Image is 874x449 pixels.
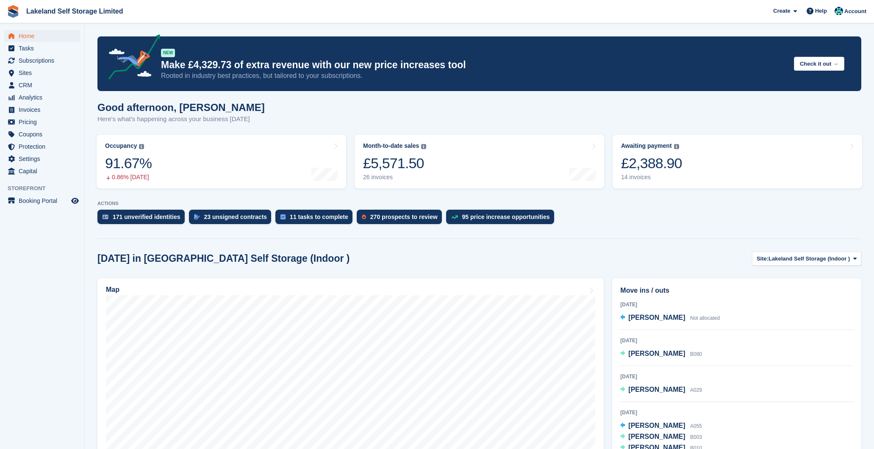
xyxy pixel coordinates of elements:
a: menu [4,30,80,42]
a: menu [4,55,80,67]
span: B080 [690,351,702,357]
span: Sites [19,67,69,79]
a: menu [4,104,80,116]
span: [PERSON_NAME] [628,350,685,357]
a: 270 prospects to review [357,210,446,228]
span: Home [19,30,69,42]
span: [PERSON_NAME] [628,433,685,440]
a: menu [4,153,80,165]
img: icon-info-grey-7440780725fd019a000dd9b08b2336e03edf1995a4989e88bcd33f0948082b44.svg [139,144,144,149]
p: Rooted in industry best practices, but tailored to your subscriptions. [161,71,787,80]
div: £5,571.50 [363,155,426,172]
a: 171 unverified identities [97,210,189,228]
span: A029 [690,387,702,393]
a: 23 unsigned contracts [189,210,276,228]
span: B003 [690,434,702,440]
div: 95 price increase opportunities [462,213,550,220]
div: £2,388.90 [621,155,682,172]
div: 23 unsigned contracts [204,213,267,220]
span: Not allocated [690,315,720,321]
span: Invoices [19,104,69,116]
span: Lakeland Self Storage (Indoor ) [769,255,850,263]
div: [DATE] [620,301,853,308]
span: Account [844,7,866,16]
p: Make £4,329.73 of extra revenue with our new price increases tool [161,59,787,71]
span: Coupons [19,128,69,140]
a: menu [4,79,80,91]
div: Occupancy [105,142,137,150]
div: [DATE] [620,337,853,344]
img: contract_signature_icon-13c848040528278c33f63329250d36e43548de30e8caae1d1a13099fd9432cc5.svg [194,214,200,219]
a: menu [4,67,80,79]
div: 14 invoices [621,174,682,181]
span: Capital [19,165,69,177]
img: price_increase_opportunities-93ffe204e8149a01c8c9dc8f82e8f89637d9d84a8eef4429ea346261dce0b2c0.svg [451,215,458,219]
a: [PERSON_NAME] A055 [620,421,702,432]
span: Storefront [8,184,84,193]
div: 171 unverified identities [113,213,180,220]
a: Lakeland Self Storage Limited [23,4,127,18]
a: Occupancy 91.67% 0.86% [DATE] [97,135,346,188]
span: Protection [19,141,69,152]
span: A055 [690,423,702,429]
span: Site: [757,255,769,263]
img: verify_identity-adf6edd0f0f0b5bbfe63781bf79b02c33cf7c696d77639b501bdc392416b5a36.svg [103,214,108,219]
span: Pricing [19,116,69,128]
div: [DATE] [620,373,853,380]
img: Steve Aynsley [835,7,843,15]
a: 95 price increase opportunities [446,210,558,228]
div: 91.67% [105,155,152,172]
img: icon-info-grey-7440780725fd019a000dd9b08b2336e03edf1995a4989e88bcd33f0948082b44.svg [421,144,426,149]
span: [PERSON_NAME] [628,314,685,321]
h2: [DATE] in [GEOGRAPHIC_DATA] Self Storage (Indoor ) [97,253,350,264]
a: menu [4,128,80,140]
img: icon-info-grey-7440780725fd019a000dd9b08b2336e03edf1995a4989e88bcd33f0948082b44.svg [674,144,679,149]
a: Preview store [70,196,80,206]
span: Tasks [19,42,69,54]
a: menu [4,116,80,128]
div: 0.86% [DATE] [105,174,152,181]
a: menu [4,42,80,54]
a: Awaiting payment £2,388.90 14 invoices [613,135,862,188]
a: [PERSON_NAME] Not allocated [620,313,720,324]
span: Subscriptions [19,55,69,67]
div: [DATE] [620,409,853,416]
span: [PERSON_NAME] [628,386,685,393]
span: Settings [19,153,69,165]
a: menu [4,141,80,152]
h1: Good afternoon, [PERSON_NAME] [97,102,265,113]
img: price-adjustments-announcement-icon-8257ccfd72463d97f412b2fc003d46551f7dbcb40ab6d574587a9cd5c0d94... [101,34,161,83]
img: task-75834270c22a3079a89374b754ae025e5fb1db73e45f91037f5363f120a921f8.svg [280,214,286,219]
a: menu [4,195,80,207]
a: Month-to-date sales £5,571.50 26 invoices [355,135,604,188]
span: Booking Portal [19,195,69,207]
span: [PERSON_NAME] [628,422,685,429]
a: menu [4,165,80,177]
button: Site: Lakeland Self Storage (Indoor ) [752,252,861,266]
a: [PERSON_NAME] B003 [620,432,702,443]
span: Help [815,7,827,15]
img: stora-icon-8386f47178a22dfd0bd8f6a31ec36ba5ce8667c1dd55bd0f319d3a0aa187defe.svg [7,5,19,18]
a: 11 tasks to complete [275,210,357,228]
span: CRM [19,79,69,91]
span: Create [773,7,790,15]
h2: Move ins / outs [620,285,853,296]
span: Analytics [19,91,69,103]
p: Here's what's happening across your business [DATE] [97,114,265,124]
img: prospect-51fa495bee0391a8d652442698ab0144808aea92771e9ea1ae160a38d050c398.svg [362,214,366,219]
button: Check it out → [794,57,844,71]
div: 11 tasks to complete [290,213,348,220]
div: 270 prospects to review [370,213,438,220]
div: 26 invoices [363,174,426,181]
a: menu [4,91,80,103]
h2: Map [106,286,119,294]
a: [PERSON_NAME] B080 [620,349,702,360]
a: [PERSON_NAME] A029 [620,385,702,396]
div: NEW [161,49,175,57]
p: ACTIONS [97,201,861,206]
div: Awaiting payment [621,142,672,150]
div: Month-to-date sales [363,142,419,150]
